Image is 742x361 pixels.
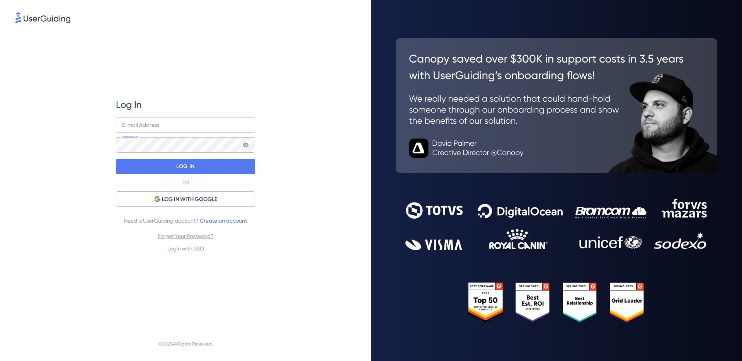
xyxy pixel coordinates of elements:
[124,216,247,225] span: Need a UserGuiding account?
[200,218,247,224] a: Create an account
[162,195,217,204] span: LOG IN WITH GOOGLE
[167,245,204,252] a: Login with SSO
[396,38,717,173] img: 26c0aa7c25a843aed4baddd2b5e0fa68.svg
[158,339,213,349] span: © 2025 All Rights Reserved.
[158,233,214,239] a: Forgot Your Password?
[182,180,189,186] p: OR
[468,282,645,323] img: 25303e33045975176eb484905ab012ff.svg
[116,99,142,111] span: Log In
[405,199,708,250] img: 9302ce2ac39453076f5bc0f2f2ca889b.svg
[176,160,194,173] p: LOG IN
[15,12,70,23] img: 8faab4ba6bc7696a72372aa768b0286c.svg
[116,117,255,133] input: example@company.com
